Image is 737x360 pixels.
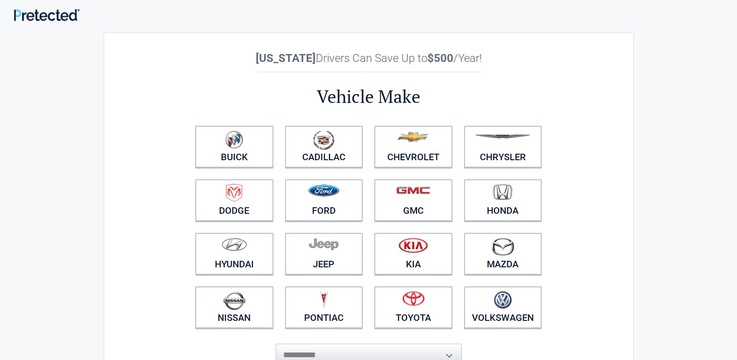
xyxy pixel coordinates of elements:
img: Main Logo [14,9,80,21]
img: buick [225,130,243,149]
a: Volkswagen [464,286,542,328]
a: Cadillac [285,126,363,168]
img: jeep [309,238,339,251]
img: cadillac [313,130,334,150]
a: Toyota [374,286,452,328]
a: Chrysler [464,126,542,168]
b: [US_STATE] [256,52,316,65]
a: Pontiac [285,286,363,328]
img: pontiac [319,291,328,309]
b: $500 [427,52,453,65]
img: volkswagen [494,291,512,309]
img: mazda [491,238,514,256]
a: Buick [195,126,273,168]
img: nissan [223,291,246,310]
a: Ford [285,179,363,221]
a: Chevrolet [374,126,452,168]
img: ford [308,184,339,197]
a: Honda [464,179,542,221]
a: Kia [374,233,452,275]
img: kia [398,238,428,253]
a: Nissan [195,286,273,328]
a: GMC [374,179,452,221]
h2: Drivers Can Save Up to /Year [190,52,548,65]
h2: Vehicle Make [190,85,548,109]
a: Mazda [464,233,542,275]
a: Hyundai [195,233,273,275]
img: gmc [396,186,430,194]
a: Dodge [195,179,273,221]
img: toyota [402,291,425,306]
img: chevrolet [398,132,429,142]
img: dodge [226,184,242,202]
img: chrysler [474,135,531,139]
img: hyundai [221,238,247,251]
img: honda [493,184,512,200]
a: Jeep [285,233,363,275]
